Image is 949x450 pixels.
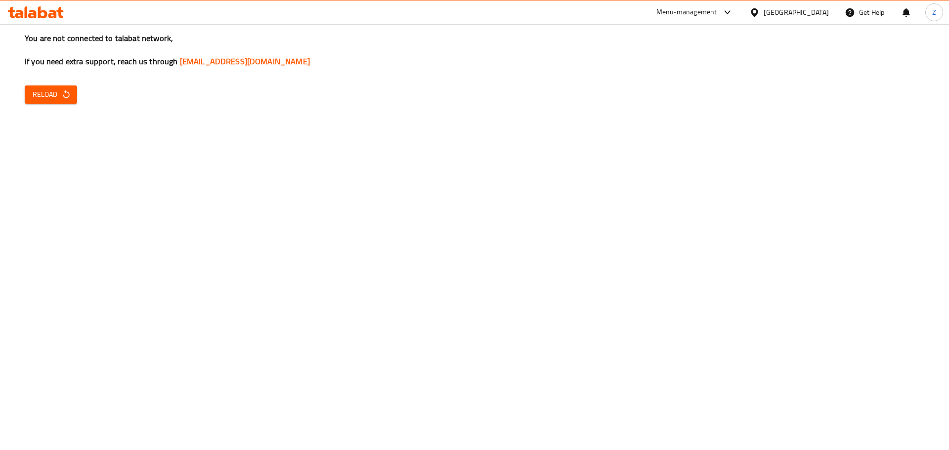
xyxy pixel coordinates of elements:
a: [EMAIL_ADDRESS][DOMAIN_NAME] [180,54,310,69]
div: Menu-management [656,6,717,18]
span: Reload [33,88,69,101]
span: Z [932,7,936,18]
button: Reload [25,85,77,104]
h3: You are not connected to talabat network, If you need extra support, reach us through [25,33,924,67]
div: [GEOGRAPHIC_DATA] [764,7,829,18]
